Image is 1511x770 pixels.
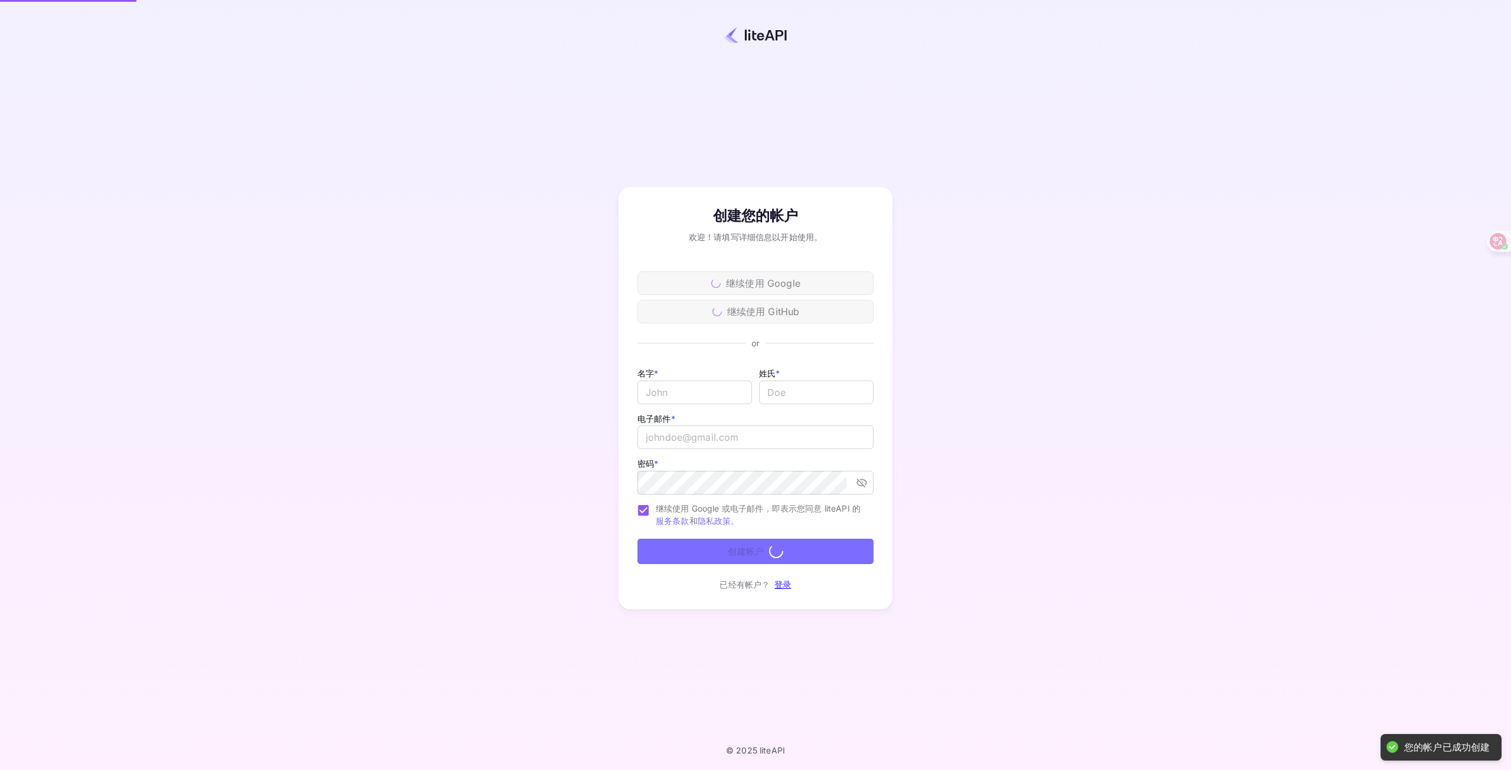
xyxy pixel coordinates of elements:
[726,277,800,289] font: 继续使用 Google
[637,381,752,404] input: John
[759,368,780,378] font: 姓氏
[656,516,689,526] a: 服务条款
[637,414,675,424] font: 电子邮件
[637,425,874,449] input: johndoe@gmail.com
[726,745,785,755] p: © 2025 liteAPI
[637,368,658,378] font: 名字
[698,516,740,526] a: 隐私政策。
[774,579,791,589] a: 登录
[727,306,800,317] font: 继续使用 GitHub
[851,472,872,493] button: toggle password visibility
[637,458,658,468] font: 密码
[713,207,799,225] font: 创建您的帐户
[719,579,770,589] font: 已经有帐户？
[724,27,787,44] img: liteapi
[689,232,822,242] font: 欢迎！请填写详细信息以开始使用。
[656,503,861,526] font: 继续使用 Google 或电子邮件，即表示您同意 liteAPI 的 和
[759,381,874,404] input: Doe
[1404,741,1490,753] font: 您的帐户已成功创建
